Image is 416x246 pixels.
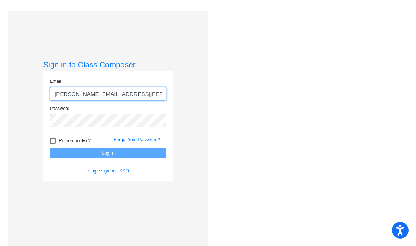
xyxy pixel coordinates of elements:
[88,168,129,174] a: Single sign on - SSO
[43,60,173,69] h3: Sign in to Class Composer
[50,78,61,85] label: Email
[50,148,166,158] button: Log In
[50,105,69,112] label: Password
[59,136,91,145] span: Remember Me?
[114,137,160,142] a: Forgot Your Password?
